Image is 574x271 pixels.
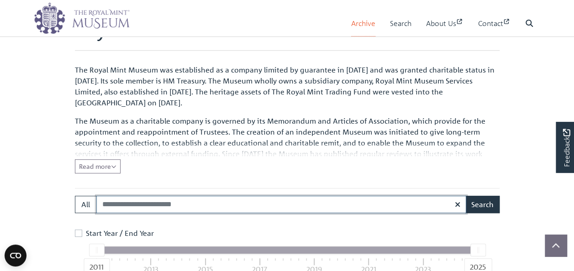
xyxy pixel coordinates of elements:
button: Read all of the content [75,159,121,173]
button: All [75,196,97,213]
p: The Museum as a charitable company is governed by its Memorandum and Articles of Association, whi... [75,115,500,170]
p: The Royal Mint Museum was established as a company limited by guarantee in [DATE] and was granted... [75,64,500,108]
a: Would you like to provide feedback? [556,122,574,173]
span: Feedback [561,129,572,167]
button: Search [465,196,500,213]
a: Search [390,10,411,36]
input: Search this collection... [96,196,466,213]
a: Contact [478,10,511,36]
img: logo_wide.png [34,2,130,34]
span: Read more [79,162,116,170]
a: Archive [351,10,375,36]
a: About Us [426,10,463,36]
button: Scroll to top [545,235,567,256]
button: Open CMP widget [5,245,26,266]
label: Start Year / End Year [86,228,154,239]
